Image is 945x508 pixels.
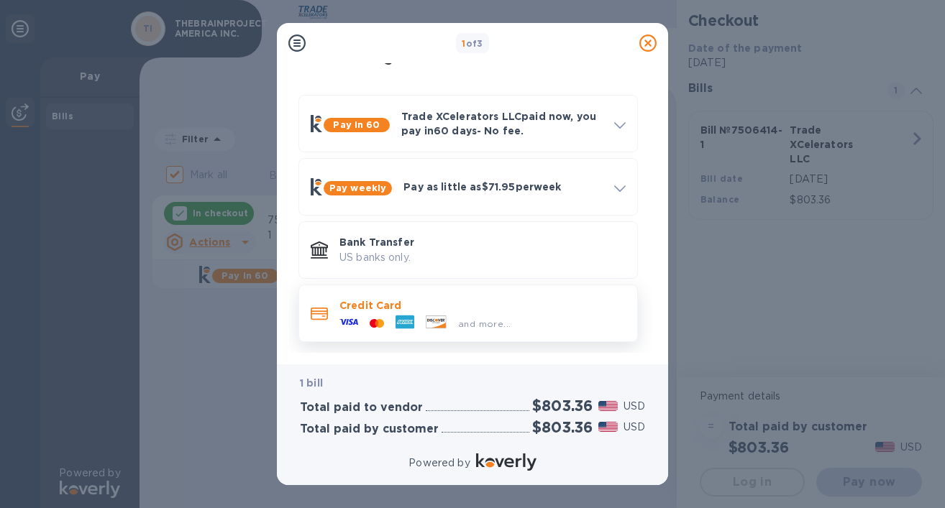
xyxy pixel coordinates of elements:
span: 1 [462,38,465,49]
h2: $803.36 [532,397,593,415]
span: and more... [458,318,511,329]
h3: Total paid to vendor [300,401,423,415]
h2: $803.36 [532,418,593,436]
img: USD [598,401,618,411]
b: of 3 [462,38,483,49]
p: USD [624,399,645,414]
b: Pay in 60 [333,119,380,130]
p: Trade XCelerators LLC paid now, you pay in 60 days - No fee. [401,109,603,138]
p: Powered by [408,456,470,471]
p: Credit Card [339,298,626,313]
img: Logo [476,453,537,471]
img: USD [598,422,618,432]
p: Bank Transfer [339,235,626,249]
b: 1 bill [300,377,323,389]
p: USD [624,420,645,435]
p: Pay as little as $71.95 per week [403,180,603,194]
b: Pay weekly [329,183,386,193]
p: US banks only. [339,250,626,265]
h3: Total paid by customer [300,422,439,436]
h1: Payment Methods [296,36,641,66]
